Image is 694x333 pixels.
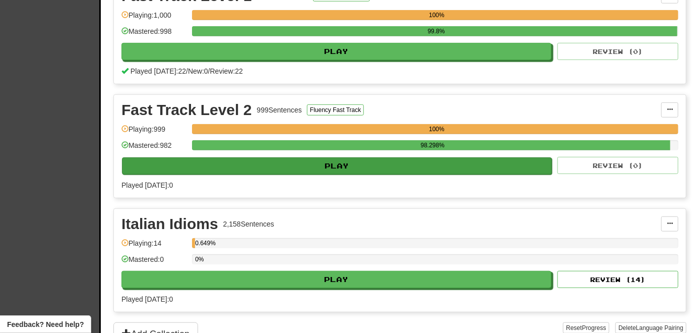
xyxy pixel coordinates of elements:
div: 999 Sentences [257,105,302,115]
span: Language Pairing [636,324,683,331]
div: Fast Track Level 2 [121,102,252,118]
div: Playing: 14 [121,238,187,255]
div: Playing: 1,000 [121,10,187,27]
button: Review (0) [557,157,678,174]
div: 2,158 Sentences [223,219,274,229]
button: Play [121,43,551,60]
div: 100% [195,10,678,20]
span: / [208,67,210,75]
span: Open feedback widget [7,319,84,329]
div: Playing: 999 [121,124,187,141]
div: Mastered: 998 [121,26,187,43]
button: Fluency Fast Track [307,104,364,116]
span: / [186,67,188,75]
div: 99.8% [195,26,677,36]
button: Play [122,157,552,175]
button: Review (0) [557,43,678,60]
span: Review: 22 [210,67,243,75]
div: Mastered: 0 [121,254,187,271]
div: 100% [195,124,678,134]
span: Played [DATE]: 0 [121,295,173,303]
div: 98.298% [195,140,670,150]
button: Play [121,271,551,288]
div: Mastered: 982 [121,140,187,157]
div: Italian Idioms [121,216,218,232]
button: Review (14) [557,271,678,288]
span: Played [DATE]: 22 [131,67,186,75]
span: New: 0 [188,67,208,75]
span: Played [DATE]: 0 [121,181,173,189]
span: Progress [582,324,606,331]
